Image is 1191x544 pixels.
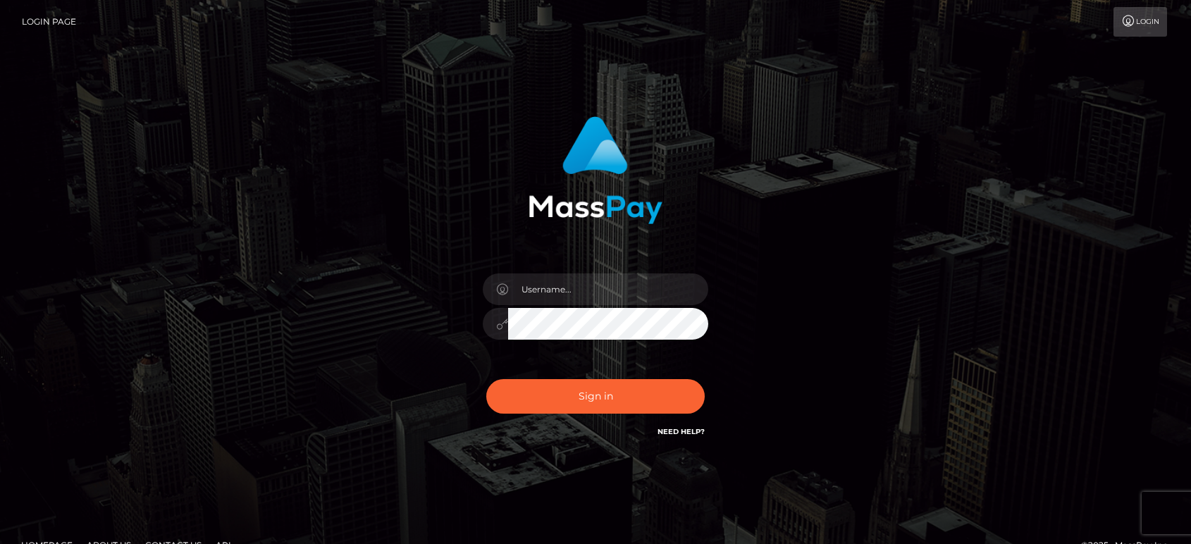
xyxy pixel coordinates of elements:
button: Sign in [486,379,705,414]
a: Need Help? [658,427,705,436]
a: Login Page [22,7,76,37]
a: Login [1113,7,1167,37]
img: MassPay Login [529,116,662,224]
input: Username... [508,273,708,305]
